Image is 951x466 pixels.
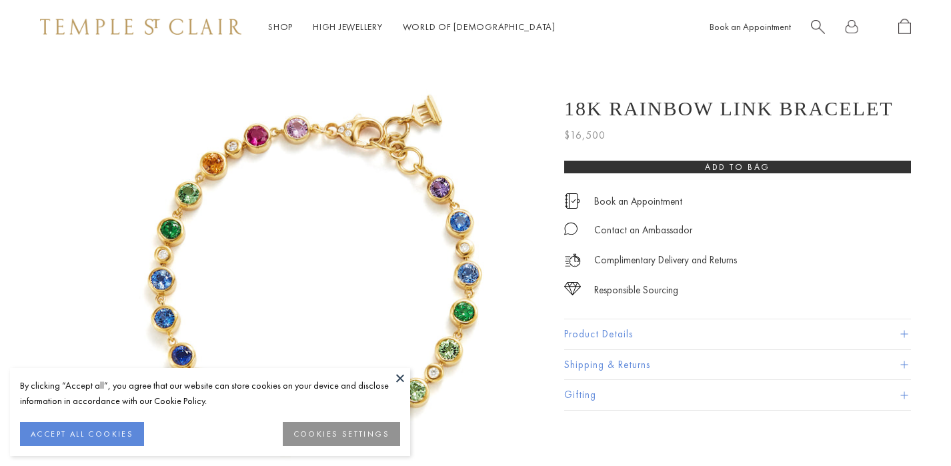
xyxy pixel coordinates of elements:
[594,222,692,239] div: Contact an Ambassador
[20,378,400,409] div: By clicking “Accept all”, you agree that our website can store cookies on your device and disclos...
[898,19,911,35] a: Open Shopping Bag
[564,252,581,269] img: icon_delivery.svg
[268,19,556,35] nav: Main navigation
[564,350,911,380] button: Shipping & Returns
[403,21,556,33] a: World of [DEMOGRAPHIC_DATA]World of [DEMOGRAPHIC_DATA]
[710,21,791,33] a: Book an Appointment
[564,127,606,144] span: $16,500
[564,97,894,120] h1: 18K Rainbow Link Bracelet
[564,193,580,209] img: icon_appointment.svg
[268,21,293,33] a: ShopShop
[564,161,911,173] button: Add to bag
[40,19,241,35] img: Temple St. Clair
[594,252,737,269] p: Complimentary Delivery and Returns
[594,282,678,299] div: Responsible Sourcing
[20,422,144,446] button: ACCEPT ALL COOKIES
[564,380,911,410] button: Gifting
[594,194,682,209] a: Book an Appointment
[564,319,911,349] button: Product Details
[283,422,400,446] button: COOKIES SETTINGS
[313,21,383,33] a: High JewelleryHigh Jewellery
[564,222,578,235] img: MessageIcon-01_2.svg
[811,19,825,35] a: Search
[564,282,581,295] img: icon_sourcing.svg
[705,161,770,173] span: Add to bag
